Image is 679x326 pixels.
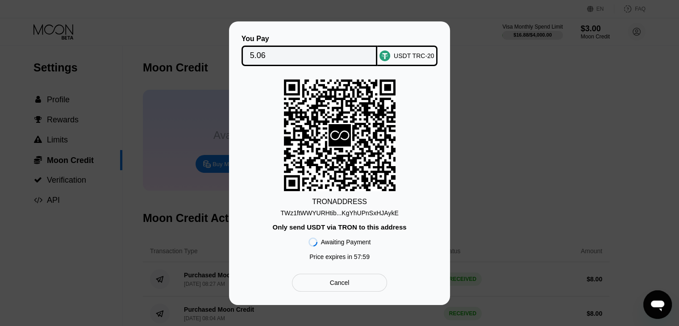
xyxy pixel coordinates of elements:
[330,279,350,287] div: Cancel
[272,223,406,231] div: Only send USDT via TRON to this address
[280,206,398,217] div: TWz1ftWWYURHtib...KgYhUPnSxHJAykE
[354,253,370,260] span: 57 : 59
[643,290,672,319] iframe: Button to launch messaging window
[242,35,437,66] div: You PayUSDT TRC-20
[312,198,367,206] div: TRON ADDRESS
[242,35,378,43] div: You Pay
[280,209,398,217] div: TWz1ftWWYURHtib...KgYhUPnSxHJAykE
[394,52,434,59] div: USDT TRC-20
[292,274,387,292] div: Cancel
[321,238,371,246] div: Awaiting Payment
[309,253,370,260] div: Price expires in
